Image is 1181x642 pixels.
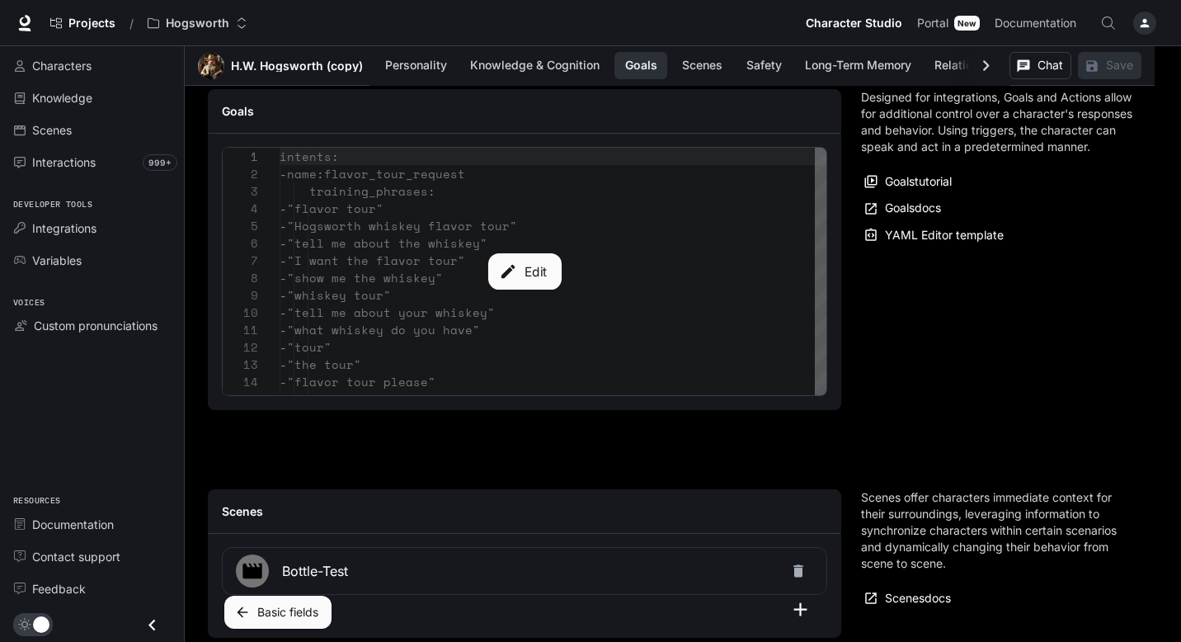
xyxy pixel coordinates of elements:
button: Scenes [674,52,731,79]
span: Variables [32,252,82,269]
h4: Goals [222,103,827,120]
a: Feedback [7,574,177,603]
button: Edit [487,253,561,290]
span: Knowledge [32,89,92,106]
button: Goalstutorial [861,168,956,196]
button: Goals [614,52,667,79]
p: Designed for integrations, Goals and Actions allow for additional control over a character's resp... [861,89,1138,155]
button: Personality [377,52,455,79]
a: PortalNew [910,7,986,40]
button: YAML Editor template [861,222,1008,249]
span: Integrations [32,220,96,237]
a: Goalsdocs [861,195,945,222]
span: Scenes [32,121,72,139]
a: Integrations [7,214,177,243]
a: Scenesdocs [861,585,955,612]
a: Contact support [7,542,177,571]
button: Close drawer [134,608,171,642]
span: Custom pronunciations [34,317,158,334]
div: / [123,15,140,32]
button: Basic fields [224,596,332,629]
span: Projects [68,17,115,31]
a: H.W. Hogsworth (copy) [231,60,363,72]
span: 999+ [143,154,177,171]
a: Interactions [7,148,177,177]
a: Character Studio [799,7,909,40]
span: Documentation [995,13,1076,34]
span: Character Studio [806,13,902,34]
button: add scene [774,595,827,624]
a: Variables [7,246,177,275]
span: Feedback [32,580,86,597]
a: Characters [7,51,177,80]
button: Open character avatar dialog [198,53,224,79]
button: Open workspace menu [140,7,255,40]
h4: Scenes [222,503,827,520]
button: Chat [1009,52,1071,79]
a: Go to projects [43,7,123,40]
span: Documentation [32,516,114,533]
a: Custom pronunciations [7,311,177,340]
button: Open Command Menu [1092,7,1125,40]
span: Contact support [32,548,120,565]
button: Long-Term Memory [797,52,920,79]
span: Bottle-Test [282,561,783,581]
button: Knowledge & Cognition [462,52,608,79]
div: New [954,16,980,31]
button: Safety [737,52,790,79]
span: Dark mode toggle [33,615,49,633]
a: Documentation [7,510,177,539]
span: Portal [917,13,948,34]
a: Documentation [988,7,1089,40]
p: Scenes offer characters immediate context for their surroundings, leveraging information to synch... [861,489,1138,572]
div: Avatar image [198,53,224,79]
a: Scenes [7,116,177,144]
p: Hogsworth [166,17,229,31]
button: Relationships [926,52,1018,79]
span: Interactions [32,153,96,171]
span: Characters [32,57,92,74]
a: Knowledge [7,83,177,112]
